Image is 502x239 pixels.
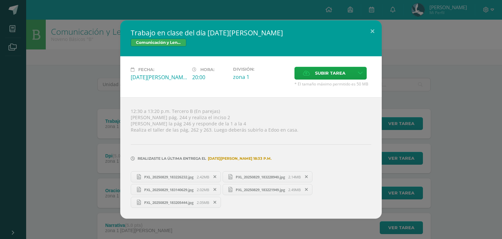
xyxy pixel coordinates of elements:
span: PXL_20250829_183226232.jpg [141,175,197,179]
div: 12:30 a 13:20 p.m. Tercero B (En parejas) [PERSON_NAME] pág. 244 y realiza el inciso 2 [PERSON_NA... [120,97,382,219]
a: PXL_20250829_183205444.jpg 2.05MB [131,197,221,208]
span: Remover entrega [209,186,221,193]
button: Close (Esc) [363,20,382,43]
div: zona 1 [233,73,289,81]
div: [DATE][PERSON_NAME] [131,74,187,81]
h2: Trabajo en clase del día [DATE][PERSON_NAME] [131,28,371,37]
span: PXL_20250829_183221949.jpg [232,187,288,192]
span: Realizaste la última entrega el [138,156,206,161]
span: Remover entrega [209,199,221,206]
span: PXL_20250829_183205444.jpg [141,200,197,205]
div: 20:00 [192,74,228,81]
span: PXL_20250829_183140629.jpg [141,187,197,192]
label: División: [233,67,289,72]
a: PXL_20250829_183140629.jpg 2.02MB [131,184,221,195]
a: PXL_20250829_183226232.jpg 2.42MB [131,171,221,182]
a: PXL_20250829_183221949.jpg 2.49MB [223,184,313,195]
span: 2.14MB [288,175,301,179]
span: 2.42MB [197,175,209,179]
span: Remover entrega [301,186,312,193]
span: 2.05MB [197,200,209,205]
span: 2.02MB [197,187,209,192]
span: Comunicación y Lenguage Bas III [131,39,186,46]
span: Remover entrega [301,173,312,180]
span: Subir tarea [315,67,345,79]
span: [DATE][PERSON_NAME] 18:33 p.m. [206,158,272,159]
span: * El tamaño máximo permitido es 50 MB [294,81,371,87]
span: PXL_20250829_183228940.jpg [232,175,288,179]
span: 2.49MB [288,187,301,192]
span: Fecha: [138,67,154,72]
a: PXL_20250829_183228940.jpg 2.14MB [223,171,313,182]
span: Remover entrega [209,173,221,180]
span: Hora: [200,67,214,72]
